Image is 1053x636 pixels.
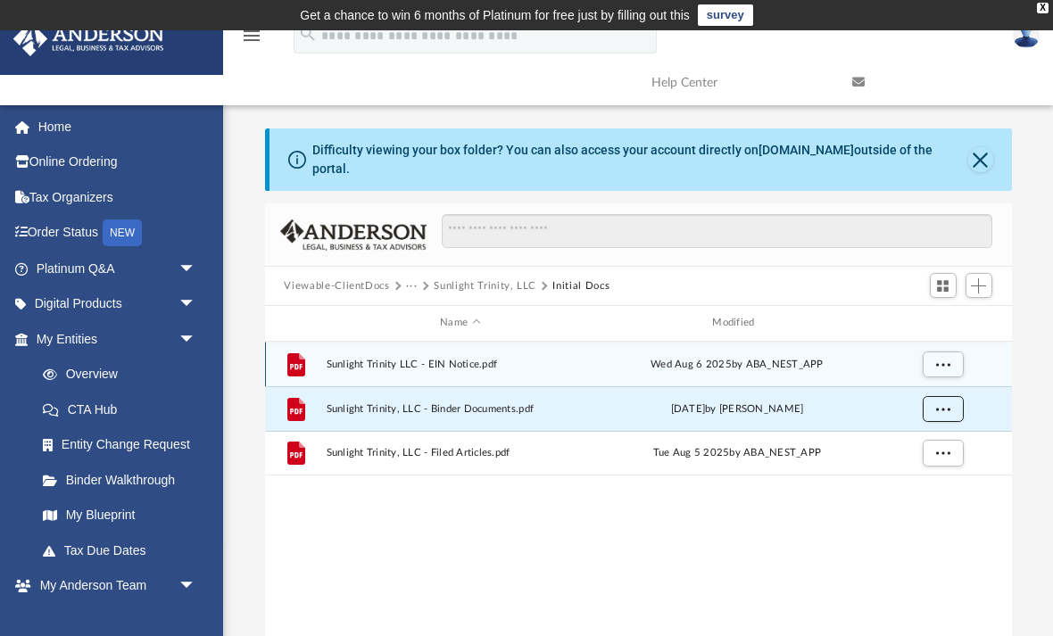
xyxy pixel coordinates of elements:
a: survey [698,4,753,26]
a: Tax Due Dates [25,533,223,568]
button: Close [968,147,993,172]
button: More options [922,351,963,377]
i: menu [241,25,262,46]
div: close [1037,3,1049,13]
a: My Entitiesarrow_drop_down [12,321,223,357]
span: Sunlight Trinity, LLC - Binder Documents.pdf [326,403,594,415]
button: ··· [406,278,418,294]
span: arrow_drop_down [178,321,214,358]
button: Viewable-ClientDocs [284,278,389,294]
a: Online Ordering [12,145,223,180]
a: [DOMAIN_NAME] [759,143,854,157]
span: Sunlight Trinity, LLC - Filed Articles.pdf [326,447,594,458]
a: Overview [25,357,223,392]
button: Sunlight Trinity, LLC [434,278,536,294]
img: Anderson Advisors Platinum Portal [8,21,170,56]
div: id [272,315,317,331]
a: Platinum Q&Aarrow_drop_down [12,251,223,286]
span: Sunlight Trinity LLC - EIN Notice.pdf [326,359,594,370]
img: User Pic [1013,22,1040,48]
div: Name [325,315,594,331]
div: NEW [103,219,142,246]
span: arrow_drop_down [178,251,214,287]
a: Home [12,109,223,145]
a: Tax Organizers [12,179,223,215]
div: [DATE] by [PERSON_NAME] [602,401,871,417]
a: CTA Hub [25,392,223,427]
a: My Blueprint [25,498,214,533]
a: My Anderson Teamarrow_drop_down [12,568,214,604]
button: Switch to Grid View [930,273,957,298]
button: More options [922,395,963,422]
span: arrow_drop_down [178,568,214,605]
a: Help Center [638,47,839,118]
a: Binder Walkthrough [25,462,223,498]
button: Initial Docs [552,278,609,294]
div: Get a chance to win 6 months of Platinum for free just by filling out this [300,4,690,26]
span: arrow_drop_down [178,286,214,323]
button: More options [922,440,963,467]
input: Search files and folders [442,214,991,248]
button: Add [966,273,992,298]
div: Wed Aug 6 2025 by ABA_NEST_APP [602,356,871,372]
div: id [879,315,1004,331]
a: menu [241,34,262,46]
a: Digital Productsarrow_drop_down [12,286,223,322]
i: search [298,24,318,44]
div: Modified [601,315,871,331]
a: Entity Change Request [25,427,223,463]
div: Difficulty viewing your box folder? You can also access your account directly on outside of the p... [312,141,967,178]
div: Tue Aug 5 2025 by ABA_NEST_APP [602,445,871,461]
a: Order StatusNEW [12,215,223,252]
